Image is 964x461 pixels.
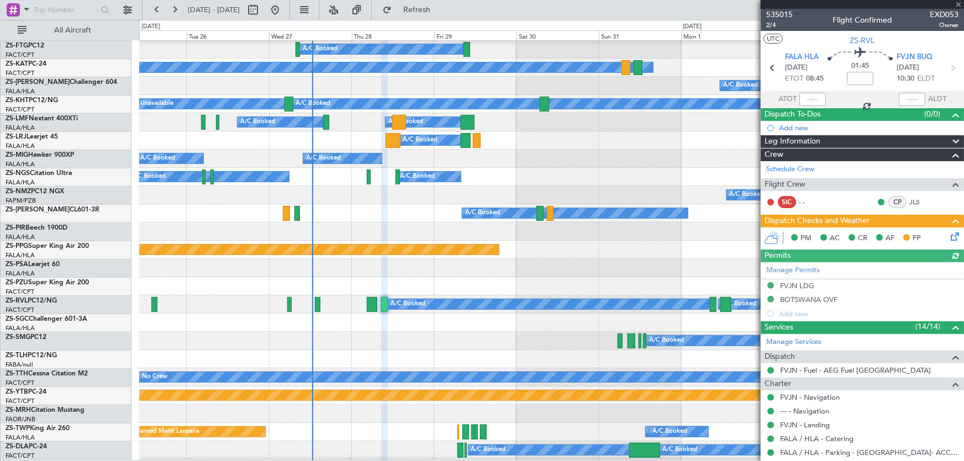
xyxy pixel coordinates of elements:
[778,196,796,208] div: SIC
[917,73,935,84] span: ELDT
[471,442,506,458] div: A/C Booked
[306,150,341,167] div: A/C Booked
[780,406,829,416] a: --- - Navigation
[141,22,160,31] div: [DATE]
[6,51,34,59] a: FACT/CPT
[780,365,931,375] a: FVJN - Fuel - AEG Fuel [GEOGRAPHIC_DATA]
[765,149,783,161] span: Crew
[128,96,173,112] div: A/C Unavailable
[6,79,70,86] span: ZS-[PERSON_NAME]
[391,296,425,312] div: A/C Booked
[765,378,791,390] span: Charter
[766,337,821,348] a: Manage Services
[763,34,783,44] button: UTC
[34,2,97,18] input: Trip Number
[6,233,35,241] a: FALA/HLA
[682,30,764,40] div: Mon 1
[858,233,867,244] span: CR
[6,397,34,405] a: FACT/CPT
[6,433,35,442] a: FALA/HLA
[140,150,175,167] div: A/C Booked
[6,298,57,304] a: ZS-RVLPC12/NG
[296,96,330,112] div: A/C Booked
[6,87,35,96] a: FALA/HLA
[897,73,914,84] span: 10:30
[930,9,958,20] span: EXD053
[830,233,840,244] span: AC
[766,20,793,30] span: 2/4
[6,261,60,268] a: ZS-PSALearjet 60
[930,20,958,30] span: Owner
[6,370,88,377] a: ZS-TTHCessna Citation M2
[394,6,440,14] span: Refresh
[6,243,89,250] a: ZS-PPGSuper King Air 200
[723,77,758,94] div: A/C Booked
[6,279,28,286] span: ZS-PZU
[683,22,702,31] div: [DATE]
[388,114,423,130] div: A/C Booked
[780,448,958,457] a: FALA / HLA - Parking - [GEOGRAPHIC_DATA]- ACC # 1800
[833,15,892,27] div: Flight Confirmed
[785,62,808,73] span: [DATE]
[6,170,72,177] a: ZS-NGSCitation Ultra
[780,393,840,402] a: FVJN - Navigation
[909,197,934,207] a: JLS
[6,225,67,231] a: ZS-PIRBeech 1900D
[650,332,684,349] div: A/C Booked
[6,152,28,158] span: ZS-MIG
[6,389,46,395] a: ZS-YTBPC-24
[240,114,275,130] div: A/C Booked
[352,30,434,40] div: Thu 28
[6,197,36,205] a: FAPM/PZB
[6,316,29,322] span: ZS-SGC
[6,243,28,250] span: ZS-PPG
[897,62,919,73] span: [DATE]
[6,407,31,414] span: ZS-MRH
[6,389,28,395] span: ZS-YTB
[6,97,29,104] span: ZS-KHT
[6,370,28,377] span: ZS-TTH
[662,442,697,458] div: A/C Booked
[785,52,819,63] span: FALA HLA
[6,170,30,177] span: ZS-NGS
[29,27,117,34] span: All Aircraft
[6,152,74,158] a: ZS-MIGHawker 900XP
[765,108,820,121] span: Dispatch To-Dos
[800,233,812,244] span: PM
[303,41,338,57] div: A/C Booked
[6,69,34,77] a: FACT/CPT
[6,352,28,359] span: ZS-TLH
[104,30,187,40] div: Mon 25
[6,188,31,195] span: ZS-NMZ
[465,205,500,221] div: A/C Booked
[12,22,120,39] button: All Aircraft
[400,168,435,185] div: A/C Booked
[765,135,820,148] span: Leg Information
[652,423,687,440] div: A/C Booked
[6,298,28,304] span: ZS-RVL
[765,321,793,334] span: Services
[6,206,70,213] span: ZS-[PERSON_NAME]
[928,94,946,105] span: ALDT
[6,105,34,114] a: FACT/CPT
[766,9,793,20] span: 535015
[779,123,958,133] div: Add new
[6,97,58,104] a: ZS-KHTPC12/NG
[6,43,44,49] a: ZS-FTGPC12
[799,197,824,207] div: - -
[6,206,99,213] a: ZS-[PERSON_NAME]CL601-3R
[765,178,805,191] span: Flight Crew
[6,43,28,49] span: ZS-FTG
[913,233,921,244] span: FP
[649,423,683,440] div: A/C Booked
[599,30,681,40] div: Sun 31
[6,361,33,369] a: FABA/null
[6,425,30,432] span: ZS-TWP
[766,164,814,175] a: Schedule Crew
[6,160,35,168] a: FALA/HLA
[6,115,78,122] a: ZS-LMFNextant 400XTi
[6,415,35,423] a: FAOR/JNB
[434,30,517,40] div: Fri 29
[780,434,854,443] a: FALA / HLA - Catering
[6,261,28,268] span: ZS-PSA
